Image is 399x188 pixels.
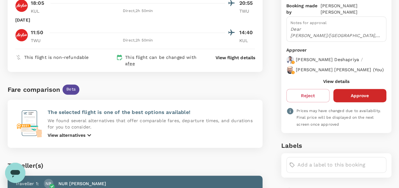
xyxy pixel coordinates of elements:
p: The selected flight is one of the best options available! [48,109,255,116]
p: NUR [PERSON_NAME] [58,180,106,187]
p: [DATE] [15,17,30,23]
span: fee [128,61,135,66]
div: Direct , 2h 50min [50,37,225,44]
p: / [361,56,363,63]
p: We found several alternatives that offer comparable fares, departure times, and durations for you... [48,117,255,130]
p: View alternatives [48,132,85,138]
iframe: Button to launch messaging window [5,163,25,183]
img: avatar-67a5bcb800f47.png [286,56,294,64]
p: This flight can be changed with a [125,54,204,67]
span: Beta [63,86,79,92]
p: TWU [239,8,255,14]
p: Traveller 1 : [15,180,39,187]
p: KUL [239,37,255,44]
p: [PERSON_NAME] [PERSON_NAME] [321,3,386,15]
button: View details [323,79,349,84]
p: NB [45,180,51,187]
p: [PERSON_NAME] Deshapriya [296,56,359,63]
button: Reject [286,89,329,102]
div: Fare comparison [8,85,60,95]
span: Prices may have changed due to availability. Final price will be displayed on the next screen onc... [296,109,381,127]
span: Notes for approval [290,21,327,25]
p: 11:50 [31,29,43,36]
img: avatar-67b4218f54620.jpeg [286,66,294,74]
div: Traveller(s) [8,160,263,171]
p: TWU [31,37,47,44]
p: 14:40 [239,29,255,36]
button: View alternatives [48,131,93,139]
p: Approver [286,47,386,53]
h6: Labels [281,141,391,151]
p: KUL [31,8,47,14]
img: AK [15,29,28,41]
p: This flight is non-refundable [24,54,89,60]
button: View flight details [216,54,255,61]
div: Direct , 2h 50min [50,8,225,14]
input: Add a label to this booking [297,160,383,170]
button: Approve [333,89,386,102]
p: Booking made by [286,3,321,15]
p: Dear [PERSON_NAME]/[GEOGRAPHIC_DATA], Kindly assist to review and approve the hotel booking: Prog... [290,26,382,39]
p: [PERSON_NAME] [PERSON_NAME] ( You ) [296,66,384,73]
